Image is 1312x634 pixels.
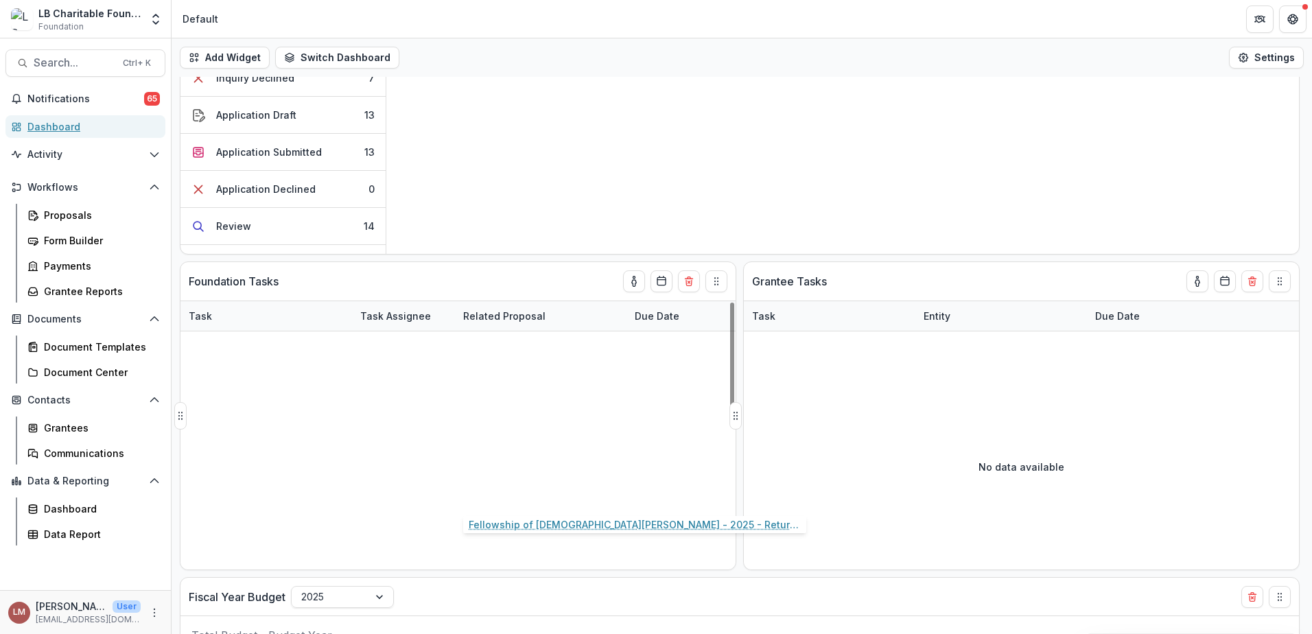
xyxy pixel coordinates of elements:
[626,301,729,331] div: Due Date
[22,204,165,226] a: Proposals
[146,5,165,33] button: Open entity switcher
[174,402,187,430] button: Drag
[352,301,455,331] div: Task Assignee
[216,71,294,85] div: Inquiry Declined
[1241,270,1263,292] button: Delete card
[44,527,154,541] div: Data Report
[216,145,322,159] div: Application Submitted
[678,270,700,292] button: Delete card
[915,309,959,323] div: Entity
[626,309,688,323] div: Due Date
[1269,270,1291,292] button: Drag
[27,149,143,161] span: Activity
[364,219,375,233] div: 14
[144,92,160,106] span: 65
[22,523,165,545] a: Data Report
[5,143,165,165] button: Open Activity
[44,446,154,460] div: Communications
[189,273,279,290] p: Foundation Tasks
[180,134,386,171] button: Application Submitted13
[5,88,165,110] button: Notifications65
[1087,301,1190,331] div: Due Date
[180,60,386,97] button: Inquiry Declined7
[38,6,141,21] div: LB Charitable Foundation
[352,309,439,323] div: Task Assignee
[1229,47,1304,69] button: Settings
[180,208,386,245] button: Review14
[1214,270,1236,292] button: Calendar
[364,108,375,122] div: 13
[915,301,1087,331] div: Entity
[180,309,220,323] div: Task
[38,21,84,33] span: Foundation
[27,119,154,134] div: Dashboard
[27,314,143,325] span: Documents
[651,270,672,292] button: Calendar
[27,182,143,193] span: Workflows
[455,301,626,331] div: Related Proposal
[180,301,352,331] div: Task
[189,589,285,605] p: Fiscal Year Budget
[455,309,554,323] div: Related Proposal
[22,497,165,520] a: Dashboard
[979,460,1064,474] p: No data available
[44,259,154,273] div: Payments
[36,599,107,613] p: [PERSON_NAME]
[5,470,165,492] button: Open Data & Reporting
[22,336,165,358] a: Document Templates
[44,502,154,516] div: Dashboard
[180,47,270,69] button: Add Widget
[22,361,165,384] a: Document Center
[34,56,115,69] span: Search...
[5,176,165,198] button: Open Workflows
[13,608,25,617] div: Loida Mendoza
[216,182,316,196] div: Application Declined
[216,108,296,122] div: Application Draft
[22,416,165,439] a: Grantees
[1186,270,1208,292] button: toggle-assigned-to-me
[180,97,386,134] button: Application Draft13
[368,182,375,196] div: 0
[1087,309,1148,323] div: Due Date
[1279,5,1307,33] button: Get Help
[146,604,163,621] button: More
[36,613,141,626] p: [EMAIL_ADDRESS][DOMAIN_NAME]
[22,255,165,277] a: Payments
[44,421,154,435] div: Grantees
[27,475,143,487] span: Data & Reporting
[368,71,375,85] div: 7
[44,284,154,298] div: Grantee Reports
[5,115,165,138] a: Dashboard
[1241,586,1263,608] button: Delete card
[744,301,915,331] div: Task
[44,208,154,222] div: Proposals
[5,308,165,330] button: Open Documents
[729,402,742,430] button: Drag
[364,145,375,159] div: 13
[183,12,218,26] div: Default
[705,270,727,292] button: Drag
[1269,586,1291,608] button: Drag
[5,49,165,77] button: Search...
[22,229,165,252] a: Form Builder
[5,389,165,411] button: Open Contacts
[216,219,251,233] div: Review
[44,365,154,379] div: Document Center
[22,442,165,465] a: Communications
[744,309,784,323] div: Task
[44,233,154,248] div: Form Builder
[752,273,827,290] p: Grantee Tasks
[27,93,144,105] span: Notifications
[1246,5,1274,33] button: Partners
[11,8,33,30] img: LB Charitable Foundation
[180,171,386,208] button: Application Declined0
[623,270,645,292] button: toggle-assigned-to-me
[113,600,141,613] p: User
[275,47,399,69] button: Switch Dashboard
[44,340,154,354] div: Document Templates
